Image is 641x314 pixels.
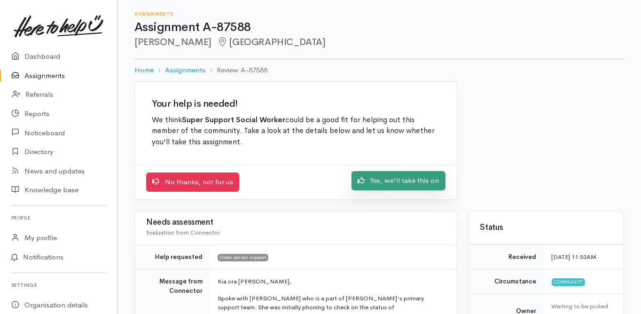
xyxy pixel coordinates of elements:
[134,37,624,48] h2: [PERSON_NAME]
[146,228,220,236] span: Evaluation from Connector
[134,11,624,16] h6: Assignments
[165,65,205,76] a: Assignments
[11,212,106,224] h6: Profile
[134,21,624,34] h1: Assignment A-87588
[152,99,440,109] h2: Your help is needed!
[135,244,210,269] td: Help requested
[205,65,267,76] li: Review A-87588
[152,115,440,148] p: We think could be a good fit for helping out this member of the community. Take a look at the det...
[134,59,624,81] nav: breadcrumb
[146,173,239,192] a: No thanks, not for us
[552,253,597,261] time: [DATE] 11:53AM
[218,254,268,261] span: Older person support
[134,65,154,76] a: Home
[469,244,544,269] td: Received
[480,223,612,232] h3: Status
[352,171,446,190] a: Yes, we'll take this on
[146,218,446,227] h3: Needs assessment
[11,279,106,291] h6: Settings
[552,278,585,286] span: Community
[469,269,544,294] td: Circumstance
[217,36,326,48] span: [GEOGRAPHIC_DATA]
[218,277,446,286] p: Kia ora [PERSON_NAME],
[182,115,285,125] b: Super Support Social Worker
